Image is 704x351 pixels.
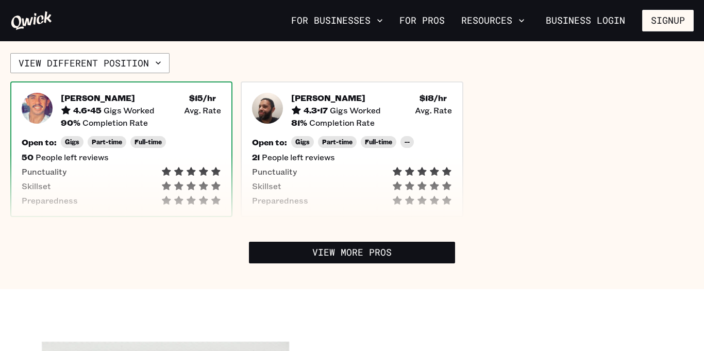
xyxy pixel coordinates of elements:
span: Part-time [322,138,353,146]
span: Skillset [252,181,281,191]
span: Avg. Rate [415,105,452,115]
h5: 90 % [61,118,80,128]
h5: Open to: [22,137,57,147]
span: Completion Rate [82,118,148,128]
span: Full-time [135,138,162,146]
button: View different position [10,53,170,74]
button: Resources [457,12,529,29]
span: People left reviews [262,152,335,162]
span: Full-time [365,138,392,146]
img: Pro headshot [252,93,283,124]
span: Preparedness [22,195,78,206]
button: Signup [642,10,694,31]
span: Skillset [22,181,51,191]
h5: Open to: [252,137,287,147]
h5: 21 [252,152,260,162]
span: Gigs Worked [104,105,155,115]
span: Gigs [295,138,310,146]
img: Pro headshot [22,93,53,124]
a: View More Pros [249,242,455,263]
h5: [PERSON_NAME] [61,93,135,103]
h5: 50 [22,152,33,162]
span: People left reviews [36,152,109,162]
a: For Pros [395,12,449,29]
h5: $ 18 /hr [420,93,447,103]
span: Avg. Rate [184,105,221,115]
a: Business Login [537,10,634,31]
h5: 81 % [291,118,307,128]
h5: 4.6 • 45 [73,105,102,115]
button: Pro headshot[PERSON_NAME]4.3•17Gigs Worked$18/hr Avg. Rate81%Completion RateOpen to:GigsPart-time... [241,81,463,217]
button: Pro headshot[PERSON_NAME]4.6•45Gigs Worked$15/hr Avg. Rate90%Completion RateOpen to:GigsPart-time... [10,81,232,217]
span: Gigs [65,138,79,146]
span: Completion Rate [309,118,375,128]
span: Punctuality [22,166,66,177]
button: For Businesses [287,12,387,29]
h5: 4.3 • 17 [304,105,328,115]
span: Punctuality [252,166,297,177]
span: Gigs Worked [330,105,381,115]
span: Part-time [92,138,122,146]
span: Preparedness [252,195,308,206]
span: -- [405,138,410,146]
h5: [PERSON_NAME] [291,93,365,103]
h5: $ 15 /hr [189,93,216,103]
